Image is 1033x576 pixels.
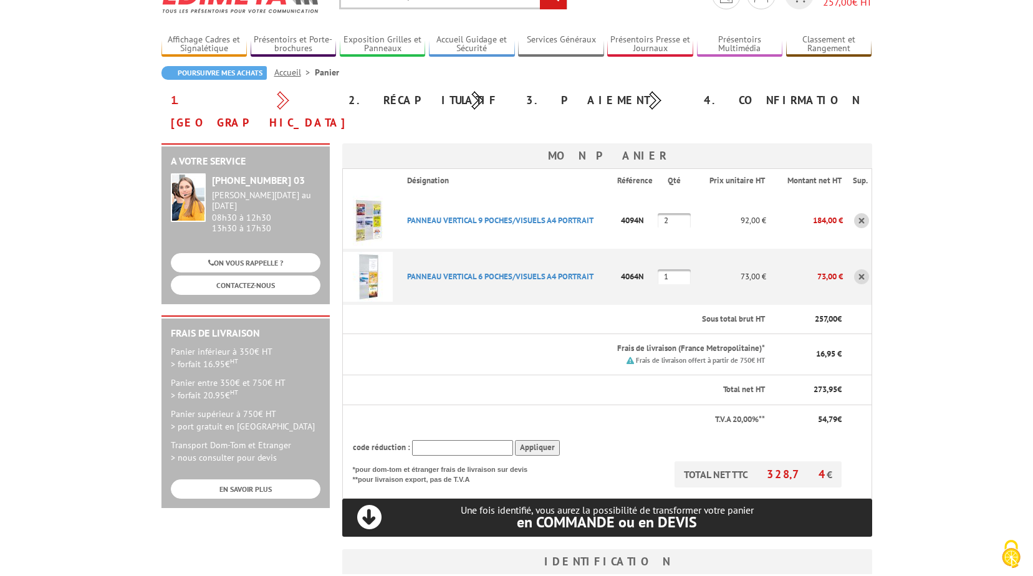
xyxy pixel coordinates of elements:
[161,34,247,55] a: Affichage Cadres et Signalétique
[230,357,238,365] sup: HT
[627,357,634,364] img: picto.png
[397,305,766,334] th: Sous total brut HT
[171,421,315,432] span: > port gratuit en [GEOGRAPHIC_DATA]
[776,384,842,396] p: €
[766,209,843,231] p: 184,00 €
[675,461,842,487] p: TOTAL NET TTC €
[429,34,515,55] a: Accueil Guidage et Sécurité
[342,143,872,168] h3: Mon panier
[818,414,837,425] span: 54,79
[274,67,315,78] a: Accueil
[171,276,320,295] a: CONTACTEZ-NOUS
[815,314,837,324] span: 257,00
[353,461,540,484] p: *pour dom-tom et étranger frais de livraison sur devis **pour livraison export, pas de T.V.A
[230,388,238,396] sup: HT
[343,196,393,246] img: PANNEAU VERTICAL 9 POCHES/VISUELS A4 PORTRAIT
[171,408,320,433] p: Panier supérieur à 750€ HT
[607,34,693,55] a: Présentoirs Presse et Journaux
[617,266,657,287] p: 4064N
[996,539,1027,570] img: Cookies (fenêtre modale)
[161,89,339,134] div: 1. [GEOGRAPHIC_DATA]
[407,271,593,282] a: PANNEAU VERTICAL 6 POCHES/VISUELS A4 PORTRAIT
[517,512,697,532] span: en COMMANDE ou en DEVIS
[776,175,842,187] p: Montant net HT
[816,348,842,359] span: 16,95 €
[340,34,426,55] a: Exposition Grilles et Panneaux
[636,356,765,365] small: Frais de livraison offert à partir de 750€ HT
[693,266,766,287] p: 73,00 €
[776,314,842,325] p: €
[353,442,410,453] span: code réduction :
[212,174,305,186] strong: [PHONE_NUMBER] 03
[843,169,872,193] th: Sup.
[212,190,320,211] div: [PERSON_NAME][DATE] au [DATE]
[342,549,872,574] h3: Identification
[171,358,238,370] span: > forfait 16.95€
[171,156,320,167] h2: A votre service
[171,377,320,401] p: Panier entre 350€ et 750€ HT
[353,384,765,396] p: Total net HT
[353,414,765,426] p: T.V.A 20,00%**
[251,34,337,55] a: Présentoirs et Porte-brochures
[703,175,764,187] p: Prix unitaire HT
[989,534,1033,576] button: Cookies (fenêtre modale)
[407,215,593,226] a: PANNEAU VERTICAL 9 POCHES/VISUELS A4 PORTRAIT
[786,34,872,55] a: Classement et Rangement
[515,440,560,456] input: Appliquer
[814,384,837,395] span: 273,95
[517,89,694,112] div: 3. Paiement
[315,66,339,79] li: Panier
[171,452,277,463] span: > nous consulter pour devis
[617,209,657,231] p: 4094N
[397,169,618,193] th: Désignation
[518,34,604,55] a: Services Généraux
[339,89,517,112] div: 2. Récapitulatif
[171,173,206,222] img: widget-service.jpg
[171,328,320,339] h2: Frais de Livraison
[407,343,765,355] p: Frais de livraison (France Metropolitaine)*
[697,34,783,55] a: Présentoirs Multimédia
[776,414,842,426] p: €
[766,266,843,287] p: 73,00 €
[171,479,320,499] a: EN SAVOIR PLUS
[658,169,694,193] th: Qté
[212,190,320,233] div: 08h30 à 12h30 13h30 à 17h30
[767,467,827,481] span: 328,74
[342,504,872,530] p: Une fois identifié, vous aurez la possibilité de transformer votre panier
[161,66,267,80] a: Poursuivre mes achats
[617,175,656,187] p: Référence
[171,439,320,464] p: Transport Dom-Tom et Etranger
[343,252,393,302] img: PANNEAU VERTICAL 6 POCHES/VISUELS A4 PORTRAIT
[693,209,766,231] p: 92,00 €
[171,253,320,272] a: ON VOUS RAPPELLE ?
[171,390,238,401] span: > forfait 20.95€
[694,89,872,112] div: 4. Confirmation
[171,345,320,370] p: Panier inférieur à 350€ HT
